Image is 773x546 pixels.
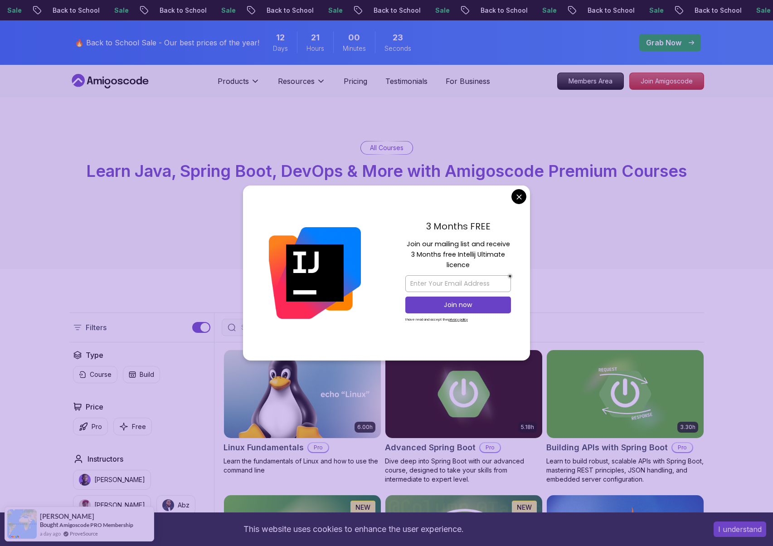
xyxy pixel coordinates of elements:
[7,519,700,539] div: This website uses cookies to enhance the user experience.
[480,443,500,452] p: Pro
[558,73,623,89] p: Members Area
[557,73,624,90] a: Members Area
[70,530,98,537] a: ProveSource
[40,530,61,537] span: a day ago
[239,323,433,332] input: Search Java, React, Spring boot ...
[59,522,133,528] a: Amigoscode PRO Membership
[123,366,160,383] button: Build
[7,509,37,539] img: provesource social proof notification image
[218,76,249,87] p: Products
[646,37,681,48] p: Grab Now
[393,31,403,44] span: 23 Seconds
[104,6,133,15] p: Sale
[318,6,347,15] p: Sale
[385,457,543,484] p: Dive deep into Spring Boot with our advanced course, designed to take your skills from intermedia...
[276,31,285,44] span: 12 Days
[278,76,315,87] p: Resources
[113,418,152,435] button: Free
[156,495,195,515] button: instructor imgAbz
[40,512,94,520] span: [PERSON_NAME]
[86,161,687,181] span: Learn Java, Spring Boot, DevOps & More with Amigoscode Premium Courses
[86,322,107,333] p: Filters
[140,370,154,379] p: Build
[546,441,668,454] h2: Building APIs with Spring Boot
[132,422,146,431] p: Free
[357,424,373,431] p: 6.00h
[43,6,104,15] p: Back to School
[308,443,328,452] p: Pro
[546,350,704,484] a: Building APIs with Spring Boot card3.30hBuilding APIs with Spring BootProLearn to build robust, s...
[234,187,539,225] p: Master in-demand skills like Java, Spring Boot, DevOps, React, and more through hands-on, expert-...
[40,521,58,528] span: Bought
[92,422,102,431] p: Pro
[73,495,151,515] button: instructor img[PERSON_NAME]
[471,6,532,15] p: Back to School
[578,6,639,15] p: Back to School
[224,350,381,475] a: Linux Fundamentals card6.00hLinux FundamentalsProLearn the fundamentals of Linux and how to use t...
[384,44,411,53] span: Seconds
[73,366,117,383] button: Course
[348,31,360,44] span: 0 Minutes
[672,443,692,452] p: Pro
[385,441,476,454] h2: Advanced Spring Boot
[79,499,91,511] img: instructor img
[178,501,190,510] p: Abz
[680,424,695,431] p: 3.30h
[86,350,103,361] h2: Type
[94,501,145,510] p: [PERSON_NAME]
[355,503,370,512] p: NEW
[73,418,108,435] button: Pro
[517,503,532,512] p: NEW
[364,6,425,15] p: Back to School
[521,424,534,431] p: 5.18h
[162,499,174,511] img: instructor img
[273,44,288,53] span: Days
[311,31,320,44] span: 21 Hours
[446,76,490,87] a: For Business
[73,470,151,490] button: instructor img[PERSON_NAME]
[218,76,260,94] button: Products
[94,475,145,484] p: [PERSON_NAME]
[150,6,211,15] p: Back to School
[86,401,103,412] h2: Price
[224,350,381,438] img: Linux Fundamentals card
[224,457,381,475] p: Learn the fundamentals of Linux and how to use the command line
[278,76,326,94] button: Resources
[90,370,112,379] p: Course
[370,143,404,152] p: All Courses
[385,350,542,438] img: Advanced Spring Boot card
[547,350,704,438] img: Building APIs with Spring Boot card
[425,6,454,15] p: Sale
[385,76,428,87] a: Testimonials
[385,350,543,484] a: Advanced Spring Boot card5.18hAdvanced Spring BootProDive deep into Spring Boot with our advanced...
[344,76,367,87] a: Pricing
[75,37,259,48] p: 🔥 Back to School Sale - Our best prices of the year!
[306,44,324,53] span: Hours
[639,6,668,15] p: Sale
[630,73,704,89] p: Join Amigoscode
[714,522,766,537] button: Accept cookies
[629,73,704,90] a: Join Amigoscode
[546,457,704,484] p: Learn to build robust, scalable APIs with Spring Boot, mastering REST principles, JSON handling, ...
[211,6,240,15] p: Sale
[532,6,561,15] p: Sale
[257,6,318,15] p: Back to School
[685,6,746,15] p: Back to School
[88,453,123,464] h2: Instructors
[224,441,304,454] h2: Linux Fundamentals
[79,474,91,486] img: instructor img
[343,44,366,53] span: Minutes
